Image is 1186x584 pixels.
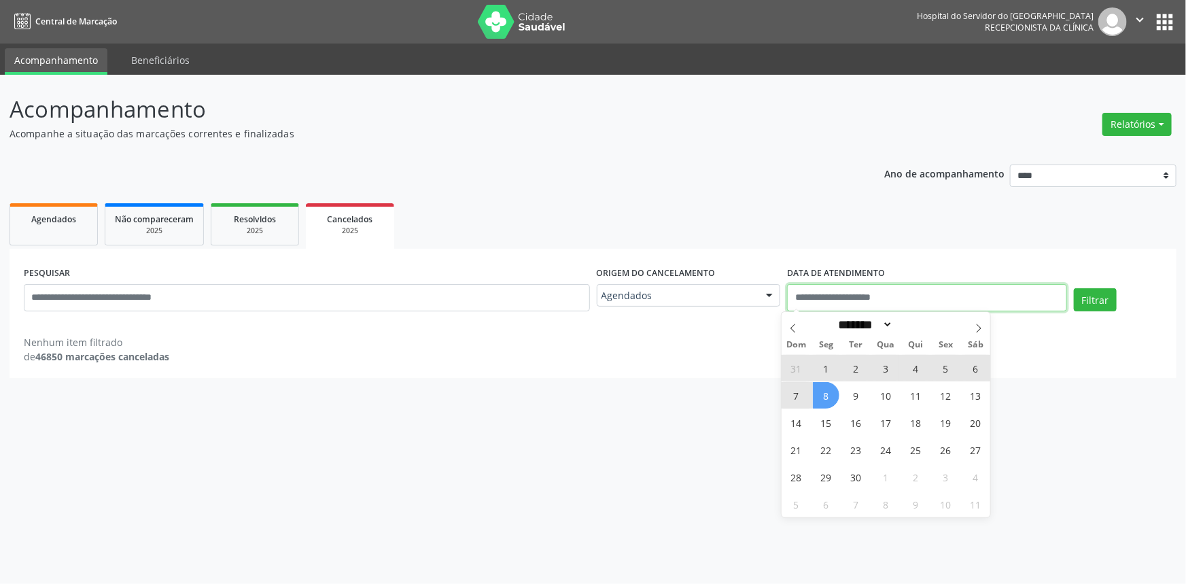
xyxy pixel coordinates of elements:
[962,491,989,517] span: Outubro 11, 2025
[930,341,960,349] span: Sex
[932,409,959,436] span: Setembro 19, 2025
[813,436,839,463] span: Setembro 22, 2025
[234,213,276,225] span: Resolvidos
[328,213,373,225] span: Cancelados
[917,10,1094,22] div: Hospital do Servidor do [GEOGRAPHIC_DATA]
[31,213,76,225] span: Agendados
[903,464,929,490] span: Outubro 2, 2025
[783,409,809,436] span: Setembro 14, 2025
[932,436,959,463] span: Setembro 26, 2025
[812,341,841,349] span: Seg
[24,349,169,364] div: de
[115,213,194,225] span: Não compareceram
[962,464,989,490] span: Outubro 4, 2025
[960,341,990,349] span: Sáb
[962,409,989,436] span: Setembro 20, 2025
[783,355,809,381] span: Agosto 31, 2025
[962,355,989,381] span: Setembro 6, 2025
[221,226,289,236] div: 2025
[1153,10,1176,34] button: apps
[787,263,885,284] label: DATA DE ATENDIMENTO
[24,335,169,349] div: Nenhum item filtrado
[903,436,929,463] span: Setembro 25, 2025
[843,491,869,517] span: Outubro 7, 2025
[932,382,959,409] span: Setembro 12, 2025
[873,409,899,436] span: Setembro 17, 2025
[35,16,117,27] span: Central de Marcação
[783,436,809,463] span: Setembro 21, 2025
[903,355,929,381] span: Setembro 4, 2025
[871,341,901,349] span: Qua
[903,491,929,517] span: Outubro 9, 2025
[783,382,809,409] span: Setembro 7, 2025
[873,355,899,381] span: Setembro 3, 2025
[962,382,989,409] span: Setembro 13, 2025
[843,355,869,381] span: Setembro 2, 2025
[873,491,899,517] span: Outubro 8, 2025
[10,92,826,126] p: Acompanhamento
[962,436,989,463] span: Setembro 27, 2025
[843,464,869,490] span: Setembro 30, 2025
[10,126,826,141] p: Acompanhe a situação das marcações correntes e finalizadas
[813,355,839,381] span: Setembro 1, 2025
[1102,113,1172,136] button: Relatórios
[601,289,753,303] span: Agendados
[10,10,117,33] a: Central de Marcação
[813,491,839,517] span: Outubro 6, 2025
[843,382,869,409] span: Setembro 9, 2025
[1132,12,1147,27] i: 
[813,409,839,436] span: Setembro 15, 2025
[873,436,899,463] span: Setembro 24, 2025
[122,48,199,72] a: Beneficiários
[813,382,839,409] span: Setembro 8, 2025
[813,464,839,490] span: Setembro 29, 2025
[782,341,812,349] span: Dom
[1127,7,1153,36] button: 
[115,226,194,236] div: 2025
[783,491,809,517] span: Outubro 5, 2025
[873,382,899,409] span: Setembro 10, 2025
[597,263,716,284] label: Origem do cancelamento
[834,317,894,332] select: Month
[903,382,929,409] span: Setembro 11, 2025
[885,165,1005,182] p: Ano de acompanhamento
[843,409,869,436] span: Setembro 16, 2025
[903,409,929,436] span: Setembro 18, 2025
[5,48,107,75] a: Acompanhamento
[932,355,959,381] span: Setembro 5, 2025
[843,436,869,463] span: Setembro 23, 2025
[1098,7,1127,36] img: img
[315,226,385,236] div: 2025
[841,341,871,349] span: Ter
[873,464,899,490] span: Outubro 1, 2025
[932,491,959,517] span: Outubro 10, 2025
[932,464,959,490] span: Outubro 3, 2025
[901,341,930,349] span: Qui
[24,263,70,284] label: PESQUISAR
[985,22,1094,33] span: Recepcionista da clínica
[783,464,809,490] span: Setembro 28, 2025
[1074,288,1117,311] button: Filtrar
[35,350,169,363] strong: 46850 marcações canceladas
